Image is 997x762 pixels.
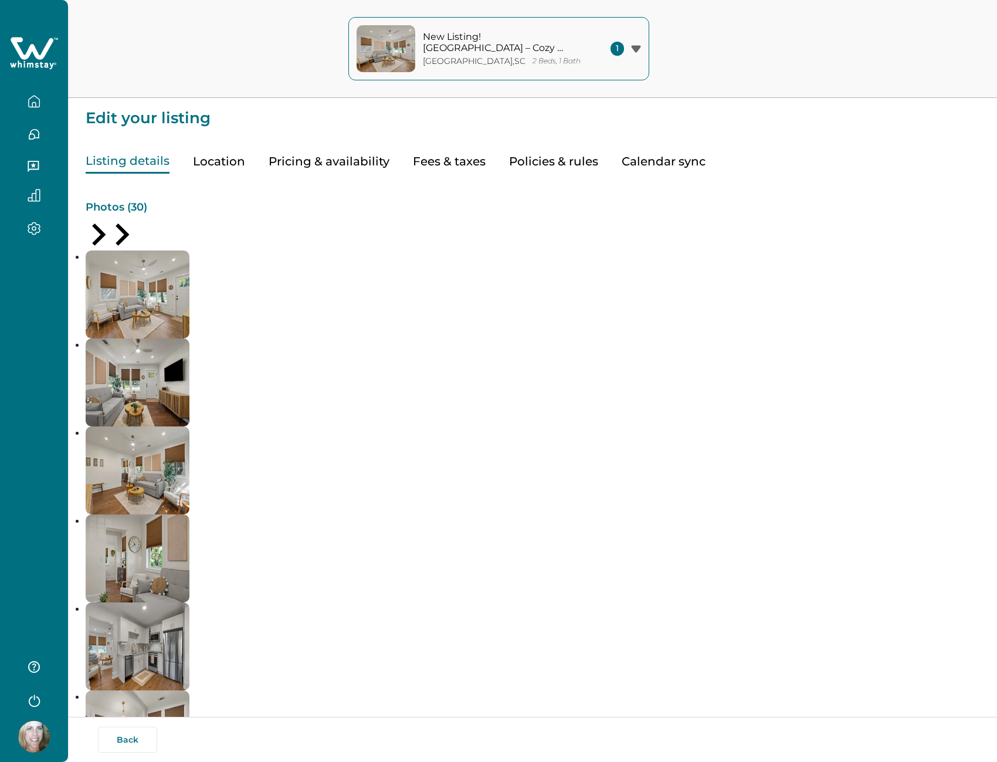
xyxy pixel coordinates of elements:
[18,721,50,753] img: Whimstay Host
[86,98,979,126] p: Edit your listing
[98,727,157,753] button: Back
[86,250,189,338] li: 1 of 30
[86,602,189,690] li: 5 of 30
[86,426,189,514] img: list-photos
[357,25,415,72] img: property-cover
[86,514,189,602] img: list-photos
[86,223,109,246] button: Previous slide
[86,514,189,602] li: 4 of 30
[86,338,189,426] img: list-photos
[86,338,189,426] li: 2 of 30
[622,150,706,174] button: Calendar sync
[86,150,169,174] button: Listing details
[86,202,979,214] p: Photos ( 30 )
[86,426,189,514] li: 3 of 30
[269,150,389,174] button: Pricing & availability
[611,42,624,56] span: 1
[533,57,581,66] p: 2 Beds, 1 Bath
[86,602,189,690] img: list-photos
[109,223,133,246] button: Next slide
[509,150,598,174] button: Policies & rules
[193,150,245,174] button: Location
[348,17,649,80] button: property-coverNew Listing! [GEOGRAPHIC_DATA] – Cozy Bungalow[GEOGRAPHIC_DATA],SC2 Beds, 1 Bath1
[423,56,525,66] p: [GEOGRAPHIC_DATA] , SC
[86,250,189,338] img: list-photos
[423,31,581,54] p: New Listing! [GEOGRAPHIC_DATA] – Cozy Bungalow
[413,150,486,174] button: Fees & taxes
